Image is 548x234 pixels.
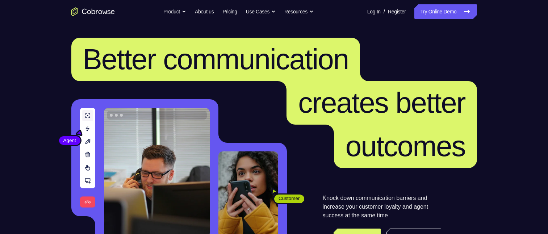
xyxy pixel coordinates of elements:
button: Product [163,4,186,19]
a: Go to the home page [71,7,115,16]
span: / [384,7,385,16]
a: Try Online Demo [414,4,477,19]
button: Use Cases [246,4,276,19]
span: creates better [298,87,465,119]
a: Pricing [222,4,237,19]
p: Knock down communication barriers and increase your customer loyalty and agent success at the sam... [323,194,441,220]
a: Log In [367,4,381,19]
span: outcomes [346,130,465,162]
span: Better communication [83,43,349,75]
button: Resources [284,4,314,19]
a: Register [388,4,406,19]
a: About us [195,4,214,19]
